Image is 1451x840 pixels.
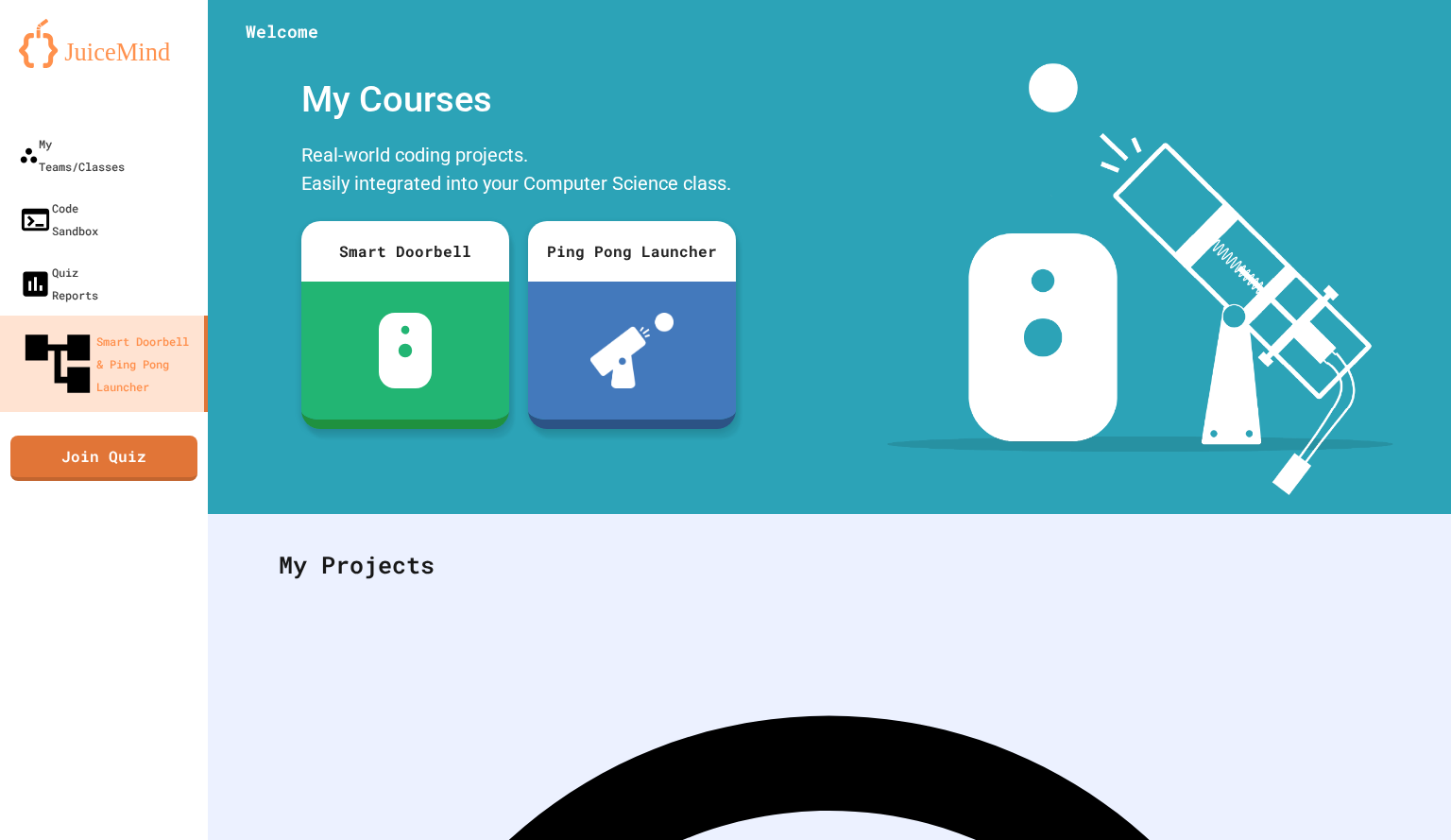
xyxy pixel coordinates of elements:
[19,19,189,68] img: logo-orange.svg
[887,63,1393,495] img: banner-image-my-projects.png
[292,136,745,207] div: Real-world coding projects. Easily integrated into your Computer Science class.
[19,197,98,242] div: Code Sandbox
[19,132,125,178] div: My Teams/Classes
[19,325,196,403] div: Smart Doorbell & Ping Pong Launcher
[10,436,197,481] a: Join Quiz
[260,528,1399,602] div: My Projects
[292,63,745,136] div: My Courses
[301,221,509,282] div: Smart Doorbell
[528,221,736,282] div: Ping Pong Launcher
[379,313,433,388] img: sdb-white.svg
[590,313,674,388] img: ppl-with-ball.png
[19,261,98,306] div: Quiz Reports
